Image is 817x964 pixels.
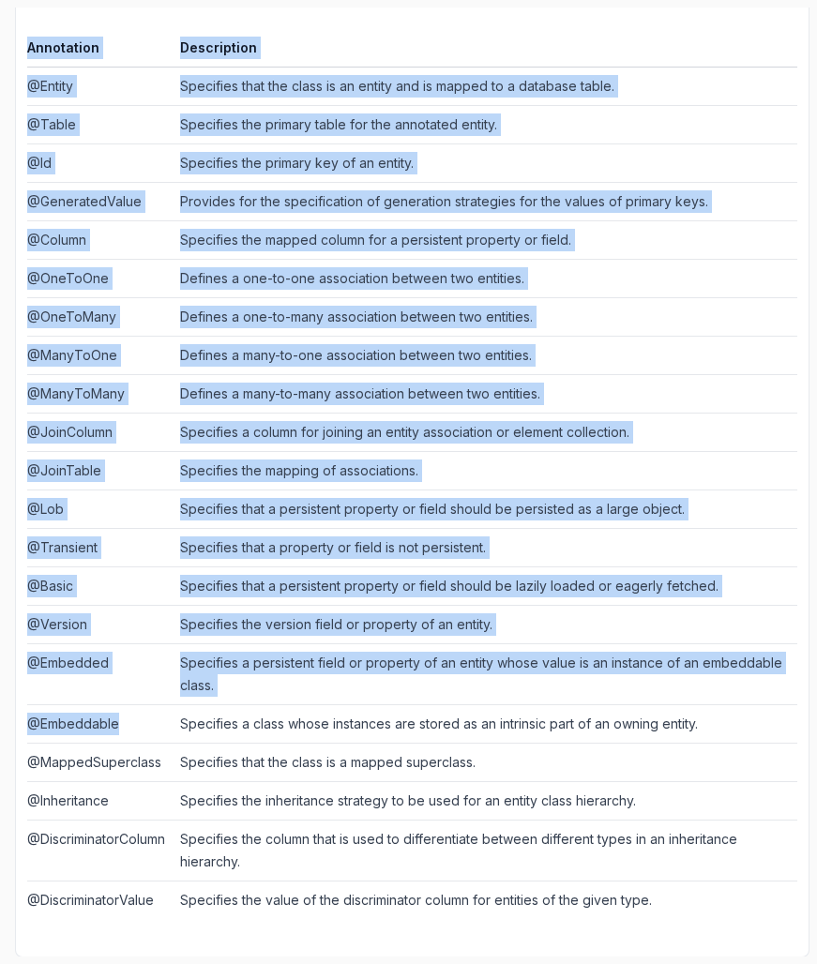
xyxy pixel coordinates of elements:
th: Annotation [27,36,173,68]
td: Defines a one-to-one association between two entities. [173,259,797,297]
td: @DiscriminatorValue [27,881,173,919]
td: @OneToOne [27,259,173,297]
td: @Table [27,105,173,143]
td: @Version [27,605,173,643]
td: Defines a many-to-many association between two entities. [173,374,797,413]
td: Specifies that a property or field is not persistent. [173,528,797,566]
td: Specifies that the class is a mapped superclass. [173,743,797,781]
td: @ManyToMany [27,374,173,413]
td: Specifies the mapping of associations. [173,451,797,490]
td: Specifies the mapped column for a persistent property or field. [173,220,797,259]
td: Provides for the specification of generation strategies for the values of primary keys. [173,182,797,220]
td: Specifies the primary table for the annotated entity. [173,105,797,143]
td: @OneToMany [27,297,173,336]
td: @Id [27,143,173,182]
td: @JoinTable [27,451,173,490]
td: @Entity [27,67,173,105]
td: Specifies the version field or property of an entity. [173,605,797,643]
td: Specifies that a persistent property or field should be lazily loaded or eagerly fetched. [173,566,797,605]
td: Specifies a persistent field or property of an entity whose value is an instance of an embeddable... [173,643,797,704]
td: Specifies a class whose instances are stored as an intrinsic part of an owning entity. [173,704,797,743]
td: Specifies a column for joining an entity association or element collection. [173,413,797,451]
td: Defines a one-to-many association between two entities. [173,297,797,336]
td: @Basic [27,566,173,605]
td: @ManyToOne [27,336,173,374]
td: @JoinColumn [27,413,173,451]
td: Specifies that a persistent property or field should be persisted as a large object. [173,490,797,528]
th: Description [173,36,797,68]
td: @Inheritance [27,781,173,820]
td: @GeneratedValue [27,182,173,220]
td: Specifies the value of the discriminator column for entities of the given type. [173,881,797,919]
td: @Embedded [27,643,173,704]
td: @DiscriminatorColumn [27,820,173,881]
td: Defines a many-to-one association between two entities. [173,336,797,374]
td: Specifies the column that is used to differentiate between different types in an inheritance hier... [173,820,797,881]
td: Specifies that the class is an entity and is mapped to a database table. [173,67,797,105]
td: @Embeddable [27,704,173,743]
td: @Column [27,220,173,259]
td: @Transient [27,528,173,566]
td: @MappedSuperclass [27,743,173,781]
td: Specifies the primary key of an entity. [173,143,797,182]
td: Specifies the inheritance strategy to be used for an entity class hierarchy. [173,781,797,820]
td: @Lob [27,490,173,528]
